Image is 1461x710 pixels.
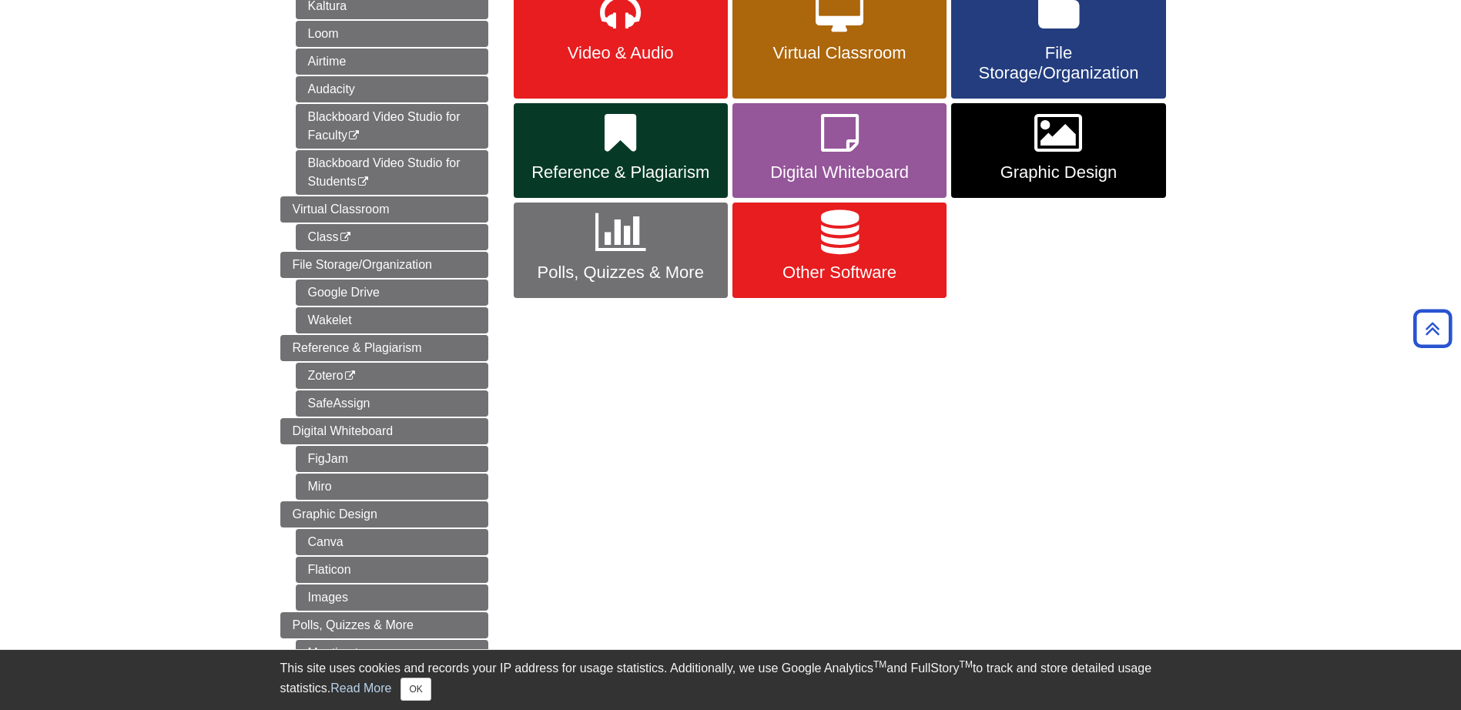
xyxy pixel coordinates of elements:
[951,103,1165,199] a: Graphic Design
[963,162,1154,183] span: Graphic Design
[296,104,488,149] a: Blackboard Video Studio for Faculty
[873,659,886,670] sup: TM
[960,659,973,670] sup: TM
[296,76,488,102] a: Audacity
[293,618,414,631] span: Polls, Quizzes & More
[514,103,728,199] a: Reference & Plagiarism
[280,659,1181,701] div: This site uses cookies and records your IP address for usage statistics. Additionally, we use Goo...
[525,263,716,283] span: Polls, Quizzes & More
[347,131,360,141] i: This link opens in a new window
[744,162,935,183] span: Digital Whiteboard
[296,21,488,47] a: Loom
[732,203,947,298] a: Other Software
[343,371,357,381] i: This link opens in a new window
[296,446,488,472] a: FigJam
[963,43,1154,83] span: File Storage/Organization
[293,258,432,271] span: File Storage/Organization
[339,233,352,243] i: This link opens in a new window
[296,529,488,555] a: Canva
[744,263,935,283] span: Other Software
[296,280,488,306] a: Google Drive
[525,43,716,63] span: Video & Audio
[525,162,716,183] span: Reference & Plagiarism
[296,474,488,500] a: Miro
[514,203,728,298] a: Polls, Quizzes & More
[744,43,935,63] span: Virtual Classroom
[293,424,394,437] span: Digital Whiteboard
[296,150,488,195] a: Blackboard Video Studio for Students
[280,418,488,444] a: Digital Whiteboard
[296,307,488,333] a: Wakelet
[732,103,947,199] a: Digital Whiteboard
[293,341,422,354] span: Reference & Plagiarism
[293,507,377,521] span: Graphic Design
[296,49,488,75] a: Airtime
[280,196,488,223] a: Virtual Classroom
[330,682,391,695] a: Read More
[357,177,370,187] i: This link opens in a new window
[296,224,488,250] a: Class
[1408,318,1457,339] a: Back to Top
[280,335,488,361] a: Reference & Plagiarism
[400,678,431,701] button: Close
[296,584,488,611] a: Images
[280,612,488,638] a: Polls, Quizzes & More
[280,501,488,527] a: Graphic Design
[293,203,390,216] span: Virtual Classroom
[296,363,488,389] a: Zotero
[280,252,488,278] a: File Storage/Organization
[296,390,488,417] a: SafeAssign
[296,640,488,666] a: Mentimeter
[296,557,488,583] a: Flaticon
